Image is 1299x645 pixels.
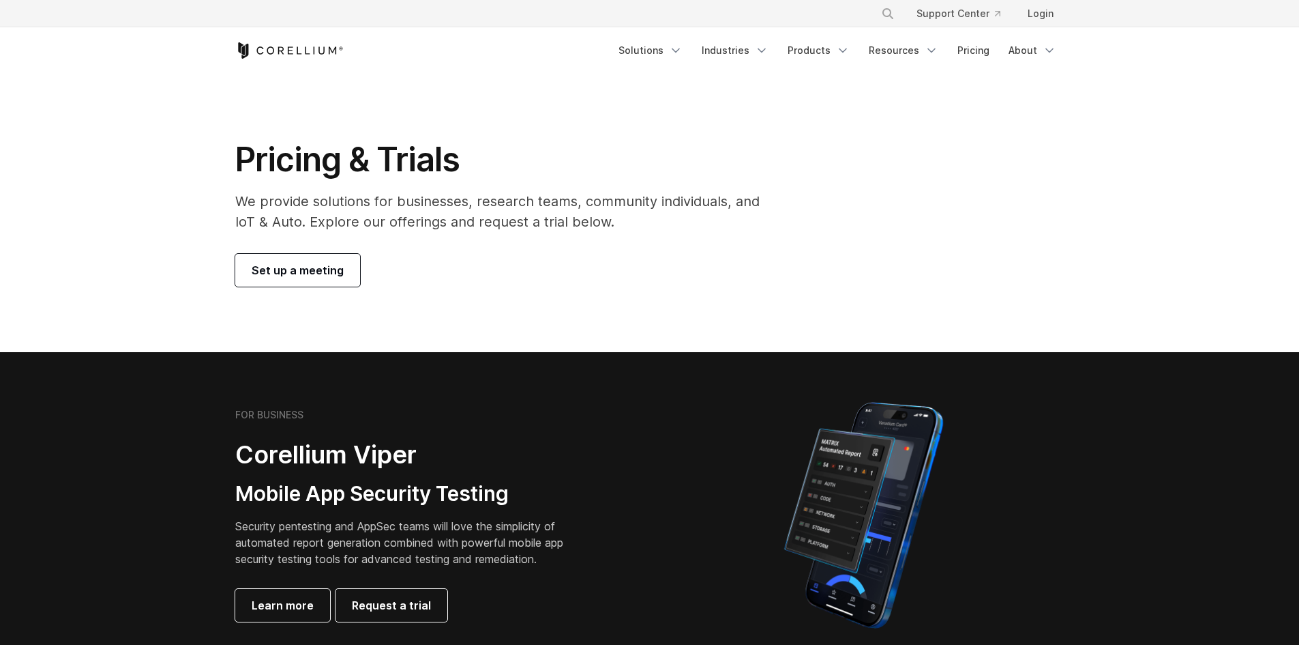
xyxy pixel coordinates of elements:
p: We provide solutions for businesses, research teams, community individuals, and IoT & Auto. Explo... [235,191,779,232]
h3: Mobile App Security Testing [235,481,584,507]
h1: Pricing & Trials [235,139,779,180]
h2: Corellium Viper [235,440,584,470]
a: Products [779,38,858,63]
a: Solutions [610,38,691,63]
a: Resources [861,38,946,63]
a: Learn more [235,589,330,622]
a: Login [1017,1,1064,26]
p: Security pentesting and AppSec teams will love the simplicity of automated report generation comb... [235,518,584,567]
span: Request a trial [352,597,431,614]
a: Pricing [949,38,998,63]
a: Request a trial [335,589,447,622]
a: Set up a meeting [235,254,360,287]
a: Support Center [906,1,1011,26]
h6: FOR BUSINESS [235,409,303,421]
span: Learn more [252,597,314,614]
div: Navigation Menu [610,38,1064,63]
a: Industries [693,38,777,63]
img: Corellium MATRIX automated report on iPhone showing app vulnerability test results across securit... [761,396,966,635]
span: Set up a meeting [252,262,344,278]
div: Navigation Menu [865,1,1064,26]
a: About [1000,38,1064,63]
button: Search [876,1,900,26]
a: Corellium Home [235,42,344,59]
